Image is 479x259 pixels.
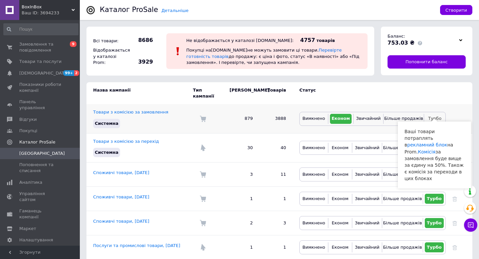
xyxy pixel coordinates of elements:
span: Турбо [428,116,441,121]
span: Більше продажів [383,145,422,150]
div: Не відображається у каталозі [DOMAIN_NAME]: [186,38,294,43]
span: Економ [332,116,350,121]
img: Комісія за замовлення [200,116,206,122]
button: Економ [330,194,350,204]
td: 3 [223,162,259,187]
a: Послуги та промислові товари, [DATE] [93,243,180,248]
span: Панель управління [19,99,62,111]
button: Більше продажів [384,218,421,228]
span: Більше продажів [383,220,422,225]
span: Вимкнено [302,220,325,225]
div: Каталог ProSale [100,6,158,13]
button: Економ [330,242,350,252]
span: 3929 [130,58,153,66]
span: 4757 [300,37,315,43]
td: 3888 [259,104,293,133]
span: Турбо [427,245,442,250]
span: Більше продажів [383,172,422,177]
button: Звичайний [354,143,380,153]
button: Вимкнено [301,143,326,153]
span: 2 [74,70,80,76]
span: Вимкнено [302,145,325,150]
td: 40 [259,133,293,162]
a: Споживчі товари, [DATE] [93,219,149,224]
span: Баланс: [388,34,405,39]
span: Покупці на [DOMAIN_NAME] не можуть замовити ці товари. до продажу: є ціна і фото, статус «В наявн... [186,48,359,65]
button: Звичайний [354,194,380,204]
button: Вимкнено [301,194,326,204]
input: Пошук [3,23,79,35]
span: Управління сайтом [19,191,62,203]
button: Звичайний [355,114,382,124]
div: Відображається у каталозі Prom: [91,46,128,67]
span: Економ [332,172,348,177]
td: 879 [223,104,259,133]
button: Звичайний [354,169,380,179]
td: [PERSON_NAME] [223,82,259,104]
a: Комісія [418,149,435,154]
a: Споживчі товари, [DATE] [93,194,149,199]
span: Економ [332,196,348,201]
span: Більше продажів [383,196,422,201]
a: Видалити [452,220,457,225]
a: Товари з комісією за перехід [93,139,159,144]
span: Маркет [19,226,36,232]
span: Покупці [19,128,37,134]
td: Товарів [259,82,293,104]
span: 8686 [130,37,153,44]
span: Відгуки [19,117,37,123]
button: Звичайний [354,242,380,252]
button: Більше продажів [385,114,422,124]
button: Економ [330,114,352,124]
a: Видалити [452,196,457,201]
td: 1 [223,187,259,211]
span: Звичайний [356,116,381,121]
span: Гаманець компанії [19,208,62,220]
a: Видалити [452,245,457,250]
span: Аналітика [19,179,42,185]
a: рекламний блок [407,142,447,147]
td: 11 [259,162,293,187]
span: [GEOGRAPHIC_DATA] [19,150,65,156]
td: Назва кампанії [86,82,193,104]
button: Чат з покупцем [464,218,477,232]
span: Показники роботи компанії [19,82,62,94]
span: Вимкнено [302,116,325,121]
button: Турбо [425,242,444,252]
span: 753.03 ₴ [388,40,414,46]
button: Економ [330,169,350,179]
a: Детальніше [161,8,189,13]
span: Економ [332,145,348,150]
img: Комісія за перехід [200,144,206,151]
button: Вимкнено [301,242,326,252]
span: Вимкнено [302,172,325,177]
img: :exclamation: [173,46,183,56]
button: Турбо [426,114,444,124]
td: 2 [223,211,259,235]
button: Більше продажів [384,242,421,252]
td: 1 [259,187,293,211]
span: Турбо [427,196,442,201]
span: Каталог ProSale [19,139,55,145]
button: Більше продажів [384,194,421,204]
td: 30 [223,133,259,162]
button: Більше продажів [384,143,421,153]
div: Ваші товари потраплять в на Prom. за замовлення буде вище за єдину на 50%. Також є комісія за пер... [398,122,471,188]
img: Комісія за замовлення [200,220,206,226]
span: [DEMOGRAPHIC_DATA] [19,70,69,76]
span: Поповнення та списання [19,162,62,174]
span: Замовлення та повідомлення [19,41,62,53]
div: Всі товари: [91,36,128,46]
span: BoxInBox [22,4,72,10]
button: Звичайний [354,218,380,228]
button: Більше продажів [384,169,421,179]
span: Економ [332,245,348,250]
img: Комісія за замовлення [200,195,206,202]
span: 9 [70,41,77,47]
span: Звичайний [355,145,380,150]
span: Системна [95,150,118,155]
span: Звичайний [355,196,380,201]
span: Вимкнено [302,245,325,250]
button: Турбо [425,218,444,228]
td: 3 [259,211,293,235]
